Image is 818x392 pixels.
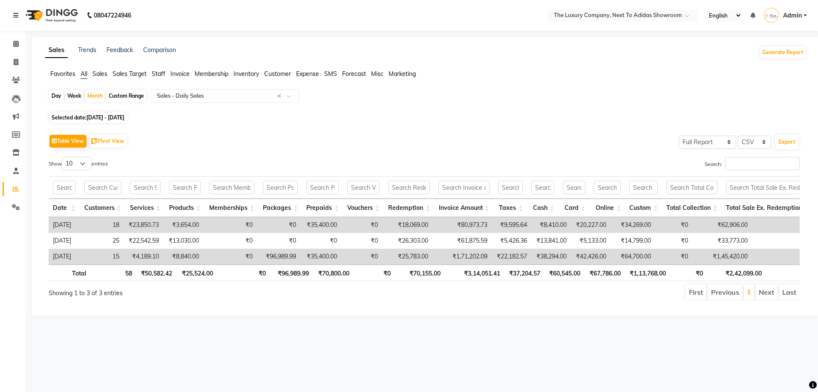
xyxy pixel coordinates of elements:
[341,233,382,249] td: ₹0
[84,181,121,194] input: Search Customers
[209,181,254,194] input: Search Memberships
[124,249,163,264] td: ₹4,189.10
[270,264,313,281] th: ₹96,989.99
[300,217,341,233] td: ₹35,400.00
[382,249,432,264] td: ₹25,783.00
[163,217,203,233] td: ₹3,654.00
[692,249,752,264] td: ₹1,45,420.00
[257,233,300,249] td: ₹0
[264,70,291,78] span: Customer
[49,199,80,217] th: Date: activate to sort column ascending
[169,181,201,194] input: Search Products
[124,217,163,233] td: ₹23,850.73
[86,114,124,121] span: [DATE] - [DATE]
[492,249,531,264] td: ₹22,182.57
[747,287,751,296] a: 1
[662,199,722,217] th: Total Collection: activate to sort column ascending
[498,181,523,194] input: Search Taxes
[143,46,176,54] a: Comparison
[203,233,257,249] td: ₹0
[527,199,559,217] th: Cash: activate to sort column ascending
[384,199,434,217] th: Redemption: activate to sort column ascending
[775,135,799,149] button: Export
[707,264,766,281] th: ₹2,42,099.00
[263,181,298,194] input: Search Packages
[725,157,800,170] input: Search:
[49,157,108,170] label: Show entries
[300,249,341,264] td: ₹35,400.00
[354,264,395,281] th: ₹0
[257,249,300,264] td: ₹96,989.99
[341,217,382,233] td: ₹0
[371,70,383,78] span: Misc
[563,181,585,194] input: Search Card
[233,70,259,78] span: Inventory
[80,199,126,217] th: Customers: activate to sort column ascending
[571,217,611,233] td: ₹20,227.00
[692,233,752,249] td: ₹33,773.00
[432,249,492,264] td: ₹1,71,202.09
[296,70,319,78] span: Expense
[571,249,611,264] td: ₹42,426.00
[112,70,147,78] span: Sales Target
[494,199,527,217] th: Taxes: activate to sort column ascending
[195,70,228,78] span: Membership
[257,217,300,233] td: ₹0
[49,90,63,102] div: Day
[531,249,571,264] td: ₹38,294.00
[382,217,432,233] td: ₹18,069.00
[217,264,271,281] th: ₹0
[205,199,259,217] th: Memberships: activate to sort column ascending
[22,3,80,27] img: logo
[277,92,284,101] span: Clear all
[531,233,571,249] td: ₹13,841.00
[726,181,809,194] input: Search Total Sale Ex. Redemption
[388,181,430,194] input: Search Redemption
[50,70,75,78] span: Favorites
[445,264,504,281] th: ₹3,14,051.41
[49,233,78,249] td: [DATE]
[81,70,87,78] span: All
[49,217,78,233] td: [DATE]
[45,43,68,58] a: Sales
[590,199,625,217] th: Online: activate to sort column ascending
[203,217,257,233] td: ₹0
[53,181,76,194] input: Search Date
[343,199,384,217] th: Vouchers: activate to sort column ascending
[389,70,416,78] span: Marketing
[544,264,585,281] th: ₹60,545.00
[91,264,136,281] th: 58
[306,181,339,194] input: Search Prepaids
[203,249,257,264] td: ₹0
[629,181,658,194] input: Search Custom
[531,217,571,233] td: ₹8,410.00
[107,46,133,54] a: Feedback
[78,217,124,233] td: 18
[764,8,779,23] img: Admin
[722,199,813,217] th: Total Sale Ex. Redemption: activate to sort column ascending
[559,199,590,217] th: Card: activate to sort column ascending
[531,181,554,194] input: Search Cash
[49,249,78,264] td: [DATE]
[655,233,692,249] td: ₹0
[611,233,655,249] td: ₹14,799.00
[300,233,341,249] td: ₹0
[670,264,707,281] th: ₹0
[136,264,176,281] th: ₹50,582.42
[625,264,670,281] th: ₹1,13,768.00
[49,135,86,148] button: Table View
[62,157,92,170] select: Showentries
[655,249,692,264] td: ₹0
[49,112,127,123] span: Selected date:
[432,217,492,233] td: ₹80,973.73
[124,233,163,249] td: ₹22,542.59
[259,199,302,217] th: Packages: activate to sort column ascending
[165,199,205,217] th: Products: activate to sort column ascending
[78,249,124,264] td: 15
[49,264,91,281] th: Total
[504,264,544,281] th: ₹37,204.57
[49,284,354,298] div: Showing 1 to 3 of 3 entries
[611,217,655,233] td: ₹34,269.00
[78,46,96,54] a: Trends
[92,70,107,78] span: Sales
